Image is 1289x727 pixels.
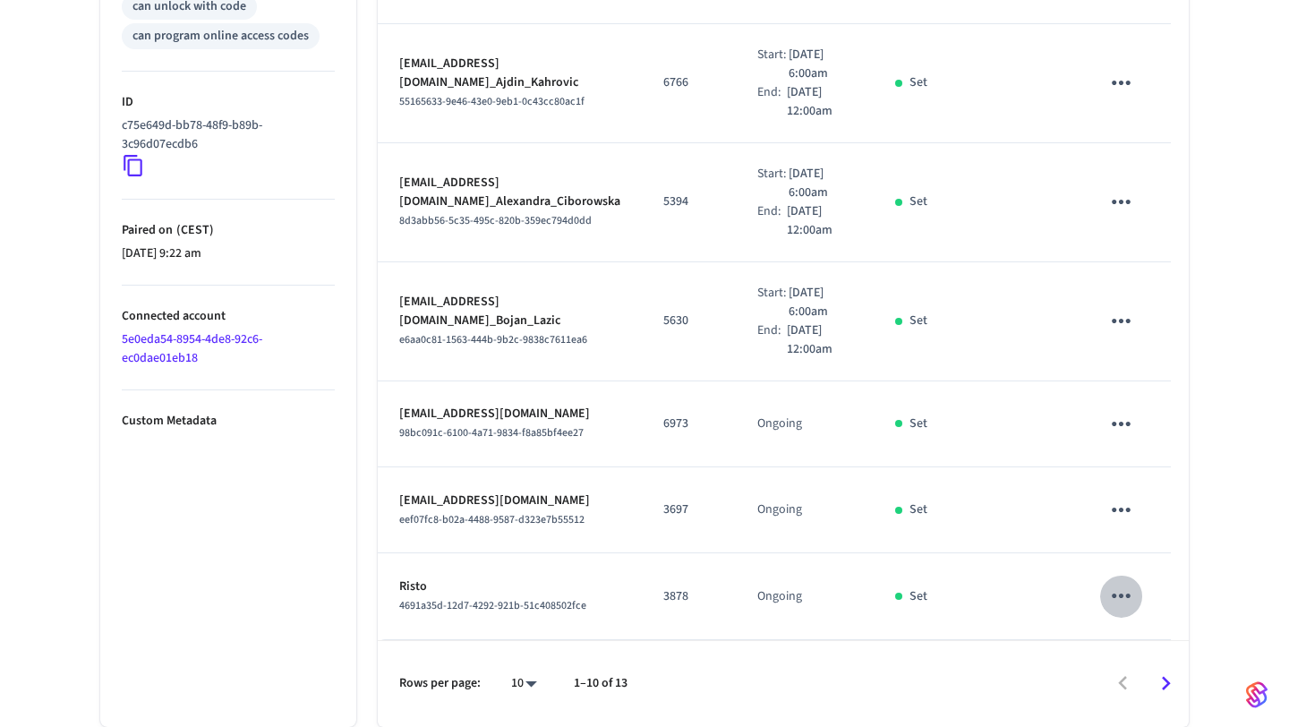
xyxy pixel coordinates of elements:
span: 55165633-9e46-43e0-9eb1-0c43cc80ac1f [399,94,585,109]
p: [EMAIL_ADDRESS][DOMAIN_NAME]_Alexandra_Ciborowska [399,174,620,211]
p: Set [909,587,927,606]
p: Custom Metadata [122,412,335,431]
div: Start: [757,284,789,321]
p: [DATE] 6:00am [789,165,852,202]
p: 3697 [663,500,714,519]
p: 5630 [663,312,714,330]
p: [DATE] 9:22 am [122,244,335,263]
p: 6766 [663,73,714,92]
p: [EMAIL_ADDRESS][DOMAIN_NAME]_Ajdin_Kahrovic [399,55,620,92]
p: Rows per page: [399,674,481,693]
div: Start: [757,165,789,202]
span: ( CEST ) [173,221,214,239]
p: Set [909,415,927,433]
p: ID [122,93,335,112]
p: Risto [399,577,620,596]
td: Ongoing [736,553,874,639]
p: [DATE] 12:00am [787,83,852,121]
td: Ongoing [736,381,874,467]
span: e6aa0c81-1563-444b-9b2c-9838c7611ea6 [399,332,587,347]
p: Set [909,73,927,92]
span: eef07fc8-b02a-4488-9587-d323e7b55512 [399,512,585,527]
span: 8d3abb56-5c35-495c-820b-359ec794d0dd [399,213,592,228]
p: 6973 [663,415,714,433]
span: 98bc091c-6100-4a71-9834-f8a85bf4ee27 [399,425,584,440]
img: SeamLogoGradient.69752ec5.svg [1246,680,1268,709]
p: Connected account [122,307,335,326]
p: 3878 [663,587,714,606]
div: End: [757,202,787,240]
p: Set [909,500,927,519]
p: c75e649d-bb78-48f9-b89b-3c96d07ecdb6 [122,116,328,154]
div: can program online access codes [132,27,309,46]
span: 4691a35d-12d7-4292-921b-51c408502fce [399,598,586,613]
a: 5e0eda54-8954-4de8-92c6-ec0dae01eb18 [122,330,262,367]
div: End: [757,321,787,359]
p: [DATE] 12:00am [787,321,852,359]
p: 1–10 of 13 [574,674,627,693]
p: [EMAIL_ADDRESS][DOMAIN_NAME] [399,492,620,510]
div: 10 [502,671,545,697]
p: [EMAIL_ADDRESS][DOMAIN_NAME] [399,405,620,423]
p: [DATE] 12:00am [787,202,852,240]
p: [DATE] 6:00am [789,284,852,321]
p: [EMAIL_ADDRESS][DOMAIN_NAME]_Bojan_Lazic [399,293,620,330]
div: End: [757,83,787,121]
p: Set [909,192,927,211]
button: Go to next page [1145,663,1187,705]
p: [DATE] 6:00am [789,46,852,83]
p: Set [909,312,927,330]
td: Ongoing [736,467,874,553]
p: 5394 [663,192,714,211]
div: Start: [757,46,789,83]
p: Paired on [122,221,335,240]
